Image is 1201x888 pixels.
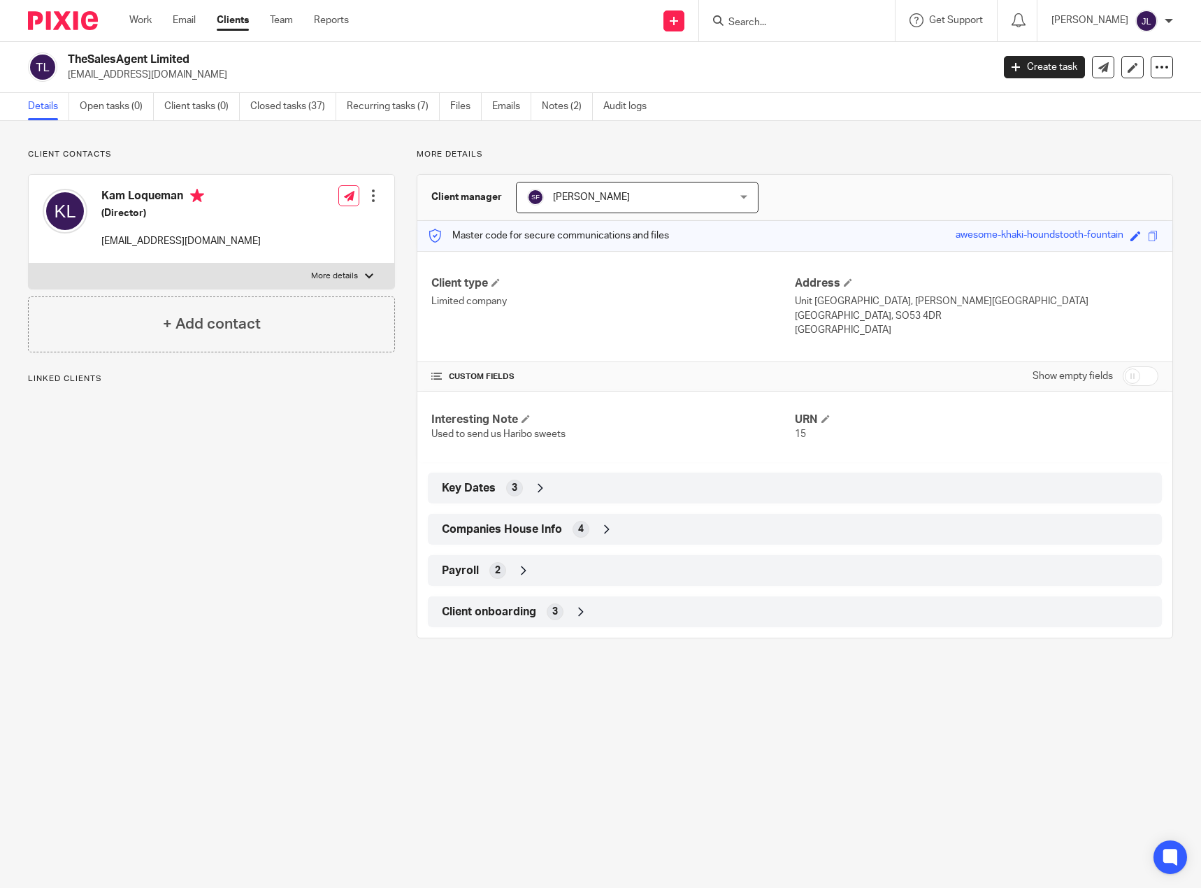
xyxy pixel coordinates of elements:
a: Work [129,13,152,27]
h5: (Director) [101,206,261,220]
i: Primary [190,189,204,203]
span: 15 [795,429,806,439]
h4: + Add contact [163,313,261,335]
span: Companies House Info [442,522,562,537]
a: Closed tasks (37) [250,93,336,120]
img: svg%3E [1135,10,1158,32]
span: 3 [512,481,517,495]
a: Audit logs [603,93,657,120]
span: Client onboarding [442,605,536,620]
h4: Kam Loqueman [101,189,261,206]
h2: TheSalesAgent Limited [68,52,800,67]
p: Linked clients [28,373,395,385]
a: Email [173,13,196,27]
a: Details [28,93,69,120]
a: Create task [1004,56,1085,78]
span: Key Dates [442,481,496,496]
img: svg%3E [527,189,544,206]
a: Notes (2) [542,93,593,120]
span: [PERSON_NAME] [553,192,630,202]
p: Limited company [431,294,795,308]
span: 4 [578,522,584,536]
h4: Address [795,276,1158,291]
span: Get Support [929,15,983,25]
a: Team [270,13,293,27]
p: [EMAIL_ADDRESS][DOMAIN_NAME] [68,68,983,82]
a: Files [450,93,482,120]
img: svg%3E [28,52,57,82]
a: Recurring tasks (7) [347,93,440,120]
h4: Client type [431,276,795,291]
a: Emails [492,93,531,120]
p: More details [311,271,358,282]
a: Client tasks (0) [164,93,240,120]
div: awesome-khaki-houndstooth-fountain [956,228,1123,244]
a: Clients [217,13,249,27]
h3: Client manager [431,190,502,204]
h4: CUSTOM FIELDS [431,371,795,382]
a: Open tasks (0) [80,93,154,120]
p: Master code for secure communications and files [428,229,669,243]
span: Used to send us Haribo sweets [431,429,566,439]
label: Show empty fields [1033,369,1113,383]
input: Search [727,17,853,29]
p: [GEOGRAPHIC_DATA] [795,323,1158,337]
p: [EMAIL_ADDRESS][DOMAIN_NAME] [101,234,261,248]
a: Reports [314,13,349,27]
img: svg%3E [43,189,87,234]
h4: Interesting Note [431,413,795,427]
span: 2 [495,564,501,578]
p: More details [417,149,1173,160]
img: Pixie [28,11,98,30]
p: Client contacts [28,149,395,160]
h4: URN [795,413,1158,427]
p: Unit [GEOGRAPHIC_DATA], [PERSON_NAME][GEOGRAPHIC_DATA] [795,294,1158,308]
p: [GEOGRAPHIC_DATA], SO53 4DR [795,309,1158,323]
p: [PERSON_NAME] [1051,13,1128,27]
span: Payroll [442,564,479,578]
span: 3 [552,605,558,619]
